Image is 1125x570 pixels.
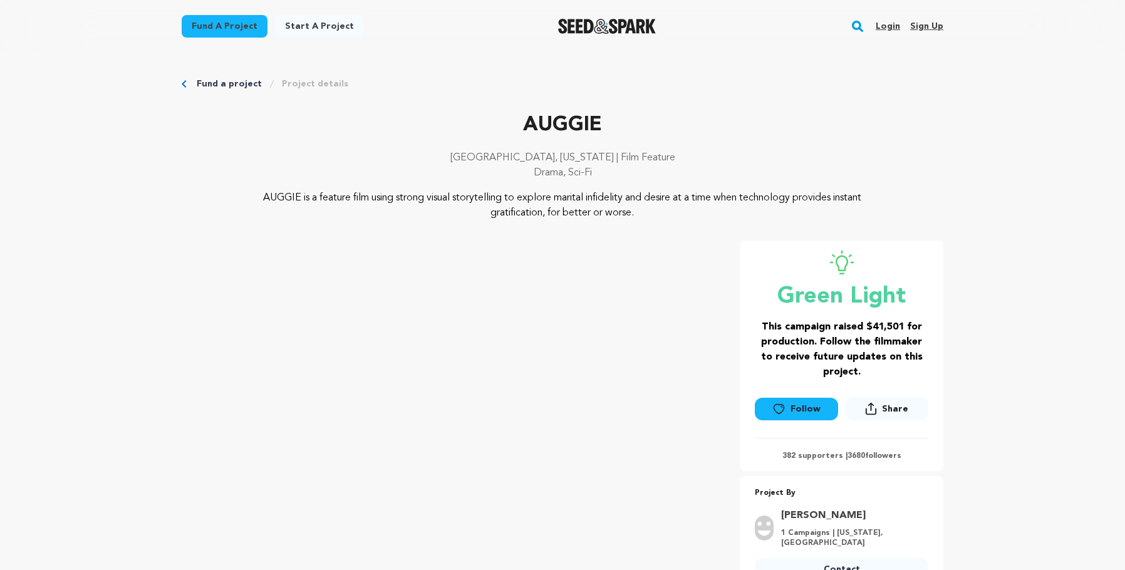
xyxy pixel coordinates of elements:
[182,15,267,38] a: Fund a project
[282,78,348,90] a: Project details
[876,16,900,36] a: Login
[182,110,943,140] p: AUGGIE
[182,78,943,90] div: Breadcrumb
[848,452,865,460] span: 3680
[781,508,921,523] a: Goto Marc Underhill profile
[197,78,262,90] a: Fund a project
[182,165,943,180] p: Drama, Sci-Fi
[755,451,928,461] p: 382 supporters | followers
[755,398,837,420] a: Follow
[275,15,364,38] a: Start a project
[182,150,943,165] p: [GEOGRAPHIC_DATA], [US_STATE] | Film Feature
[755,319,928,380] h3: This campaign raised $41,501 for production. Follow the filmmaker to receive future updates on th...
[755,284,928,309] p: Green Light
[258,190,868,220] p: AUGGIE is a feature film using strong visual storytelling to explore marital infidelity and desir...
[755,486,928,500] p: Project By
[882,403,908,415] span: Share
[558,19,656,34] img: Seed&Spark Logo Dark Mode
[755,516,774,541] img: user.png
[846,397,928,420] button: Share
[558,19,656,34] a: Seed&Spark Homepage
[910,16,943,36] a: Sign up
[781,528,921,548] p: 1 Campaigns | [US_STATE], [GEOGRAPHIC_DATA]
[846,397,928,425] span: Share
